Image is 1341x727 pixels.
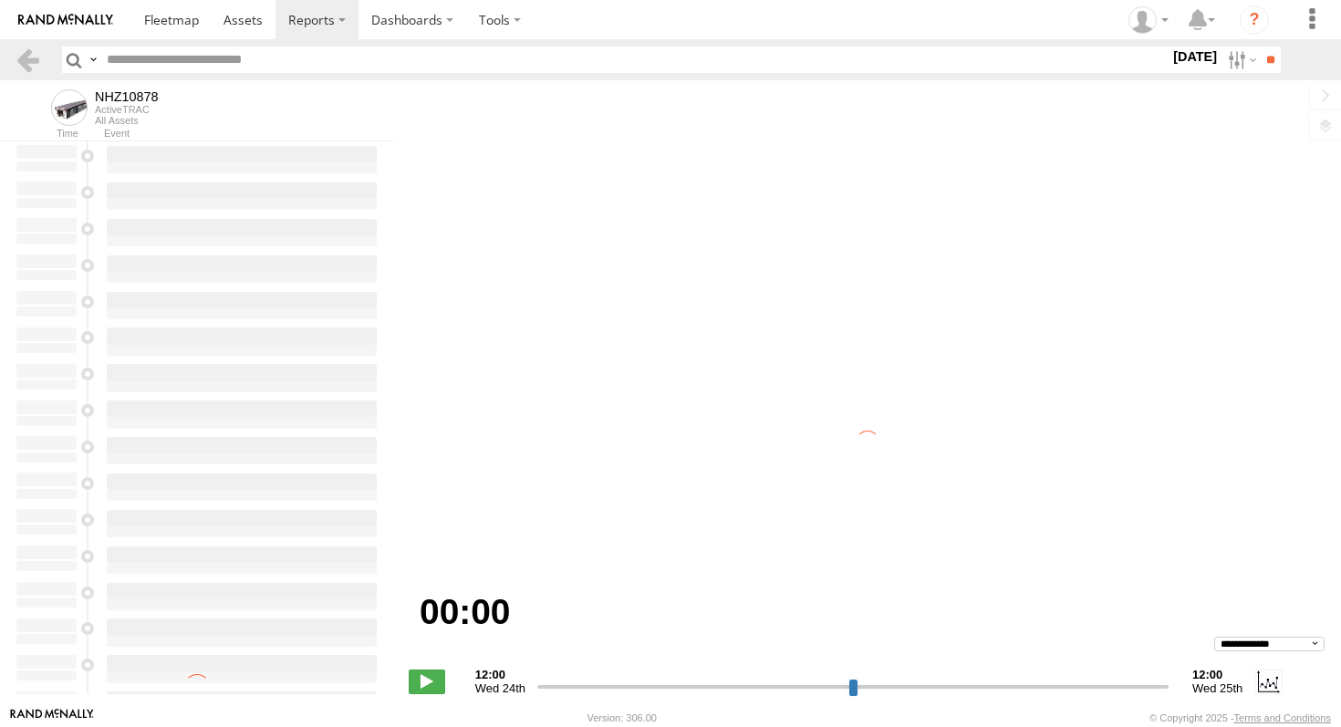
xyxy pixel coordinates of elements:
[1169,47,1221,67] label: [DATE]
[104,130,394,139] div: Event
[86,47,100,73] label: Search Query
[1149,712,1331,723] div: © Copyright 2025 -
[475,681,525,695] span: Wed 24th
[1240,5,1269,35] i: ?
[15,130,78,139] div: Time
[1122,6,1175,34] div: Zulema McIntosch
[475,668,525,681] strong: 12:00
[1192,668,1242,681] strong: 12:00
[18,14,113,26] img: rand-logo.svg
[1234,712,1331,723] a: Terms and Conditions
[1221,47,1260,73] label: Search Filter Options
[95,104,159,115] div: ActiveTRAC
[1192,681,1242,695] span: Wed 25th
[95,89,159,104] div: NHZ10878 - View Asset History
[409,670,445,693] label: Play/Stop
[10,709,94,727] a: Visit our Website
[15,47,41,73] a: Back to previous Page
[95,115,159,126] div: All Assets
[587,712,657,723] div: Version: 306.00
